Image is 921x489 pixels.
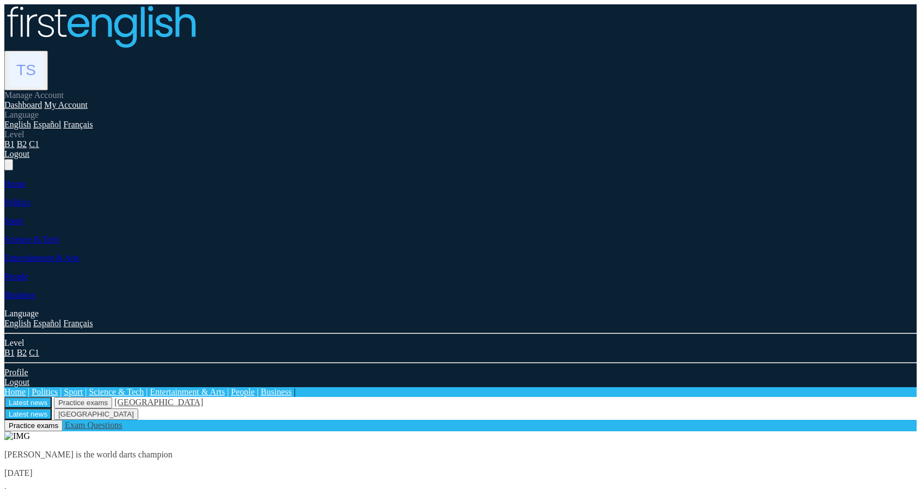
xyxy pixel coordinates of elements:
[32,387,58,396] a: Politics
[63,120,93,129] a: Français
[231,387,255,396] a: People
[4,139,15,149] a: B1
[4,216,23,225] a: Sport
[4,431,30,441] img: IMG
[4,90,917,100] div: Manage Account
[17,139,27,149] a: B2
[28,387,29,396] span: |
[4,253,79,262] a: Entertainment & Arts
[4,4,197,48] img: Logo
[33,319,62,328] a: Español
[17,348,27,357] a: B2
[294,387,296,396] span: |
[4,110,917,120] div: Language
[85,387,87,396] span: |
[4,198,30,207] a: Politics
[65,420,122,430] a: Exam Questions
[227,387,229,396] span: |
[4,149,29,158] a: Logout
[4,309,917,319] div: Language
[4,179,26,188] a: Home
[64,387,83,396] a: Sport
[4,348,15,357] a: B1
[4,368,28,377] a: Profile
[114,398,203,407] a: [GEOGRAPHIC_DATA]
[4,290,35,299] a: Business
[150,387,225,396] a: Entertainment & Arts
[63,319,93,328] a: Français
[4,100,42,109] a: Dashboard
[4,338,917,348] div: Level
[4,4,917,51] a: Logo
[4,450,917,460] p: [PERSON_NAME] is the world darts champion
[4,272,28,281] a: People
[54,408,138,420] button: [GEOGRAPHIC_DATA]
[4,408,52,420] button: Latest news
[29,348,39,357] a: C1
[257,387,259,396] span: |
[4,377,29,387] a: Logout
[4,397,52,408] button: Latest news
[44,100,88,109] a: My Account
[4,468,917,478] p: [DATE]
[4,387,26,396] a: Home
[54,397,112,408] button: Practice exams
[33,120,62,129] a: Español
[29,139,39,149] a: C1
[89,387,144,396] a: Science & Tech
[4,420,63,431] button: Practice exams
[261,387,292,396] a: Business
[4,130,917,139] div: Level
[9,52,44,87] img: Tom Sharp
[4,235,59,244] a: Science & Tech
[4,120,31,129] a: English
[60,387,62,396] span: |
[4,319,31,328] a: English
[146,387,148,396] span: |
